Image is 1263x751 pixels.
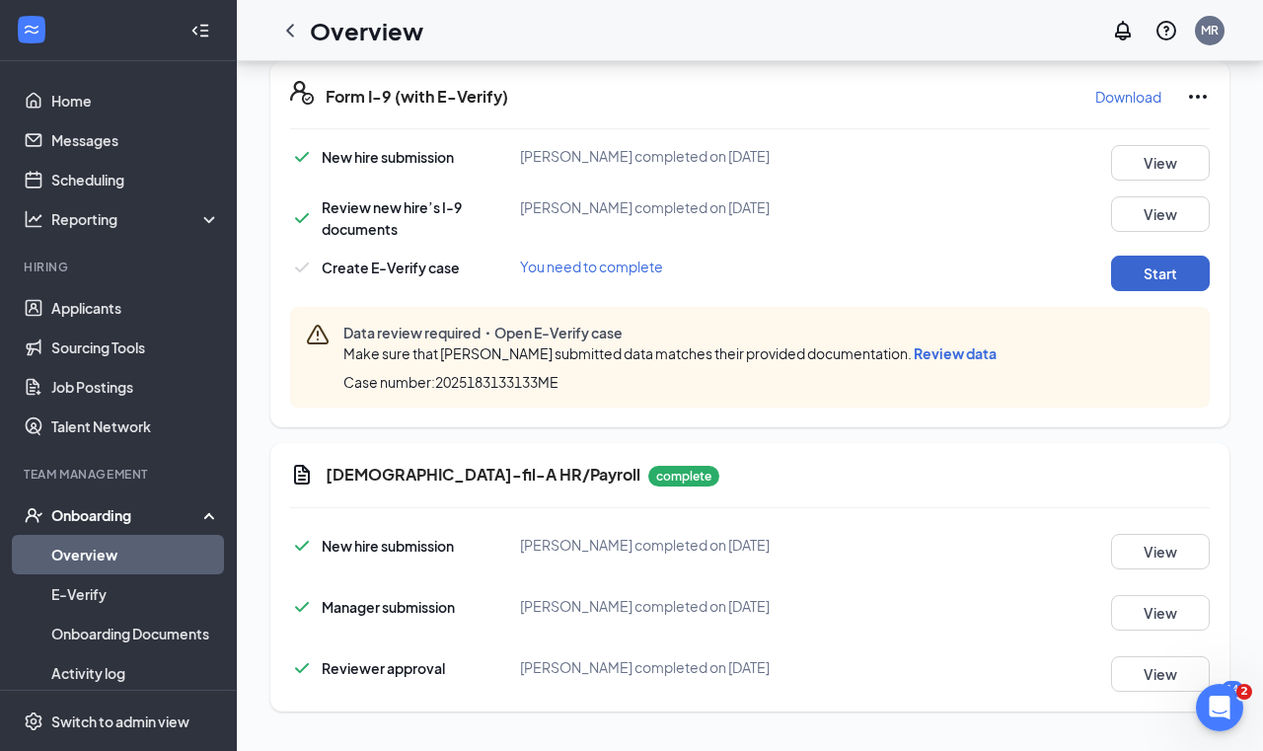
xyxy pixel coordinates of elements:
button: Download [1094,81,1162,113]
svg: WorkstreamLogo [22,20,41,39]
svg: QuestionInfo [1154,19,1178,42]
svg: UserCheck [24,505,43,525]
svg: Analysis [24,209,43,229]
p: Download [1095,87,1161,107]
svg: Checkmark [290,534,314,558]
svg: Ellipses [1186,85,1210,109]
button: View [1111,145,1210,181]
span: Create E-Verify case [322,259,460,276]
span: New hire submission [322,148,454,166]
svg: Notifications [1111,19,1135,42]
button: View [1111,534,1210,569]
button: View [1111,595,1210,631]
span: Manager submission [322,598,455,616]
div: Hiring [24,259,216,275]
button: View [1111,196,1210,232]
a: Home [51,81,220,120]
svg: Checkmark [290,256,314,279]
div: MR [1201,22,1219,38]
span: New hire submission [322,537,454,555]
span: [PERSON_NAME] completed on [DATE] [520,597,770,615]
div: Reporting [51,209,221,229]
button: View [1111,656,1210,692]
span: You need to complete [520,258,663,275]
div: Onboarding [51,505,203,525]
a: Talent Network [51,407,220,446]
span: Case number: 2025183133133ME [343,372,558,392]
svg: Settings [24,712,43,731]
h5: [DEMOGRAPHIC_DATA]-fil-A HR/Payroll [326,464,640,486]
h5: Form I-9 (with E-Verify) [326,86,508,108]
iframe: Intercom live chat [1196,684,1243,731]
span: Make sure that [PERSON_NAME] submitted data matches their provided documentation. [343,344,997,362]
a: Messages [51,120,220,160]
svg: Checkmark [290,145,314,169]
svg: Document [290,463,314,487]
span: Review data [914,344,997,362]
svg: Checkmark [290,206,314,230]
span: Reviewer approval [322,659,445,677]
svg: Warning [306,323,330,346]
button: Start [1111,256,1210,291]
a: Sourcing Tools [51,328,220,367]
span: Data review required・Open E-Verify case [343,323,1004,342]
a: Overview [51,535,220,574]
a: Job Postings [51,367,220,407]
span: Review new hire’s I-9 documents [322,198,462,238]
div: Team Management [24,466,216,483]
a: Scheduling [51,160,220,199]
svg: Checkmark [290,595,314,619]
div: Switch to admin view [51,712,189,731]
span: [PERSON_NAME] completed on [DATE] [520,658,770,676]
a: Activity log [51,653,220,693]
p: complete [648,466,719,487]
svg: ChevronLeft [278,19,302,42]
svg: FormI9EVerifyIcon [290,81,314,105]
h1: Overview [310,14,423,47]
a: E-Verify [51,574,220,614]
svg: Checkmark [290,656,314,680]
a: Applicants [51,288,220,328]
div: 14 [1222,681,1243,698]
span: [PERSON_NAME] completed on [DATE] [520,536,770,554]
a: Onboarding Documents [51,614,220,653]
span: [PERSON_NAME] completed on [DATE] [520,198,770,216]
svg: Collapse [190,21,210,40]
span: [PERSON_NAME] completed on [DATE] [520,147,770,165]
span: 2 [1236,684,1252,700]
